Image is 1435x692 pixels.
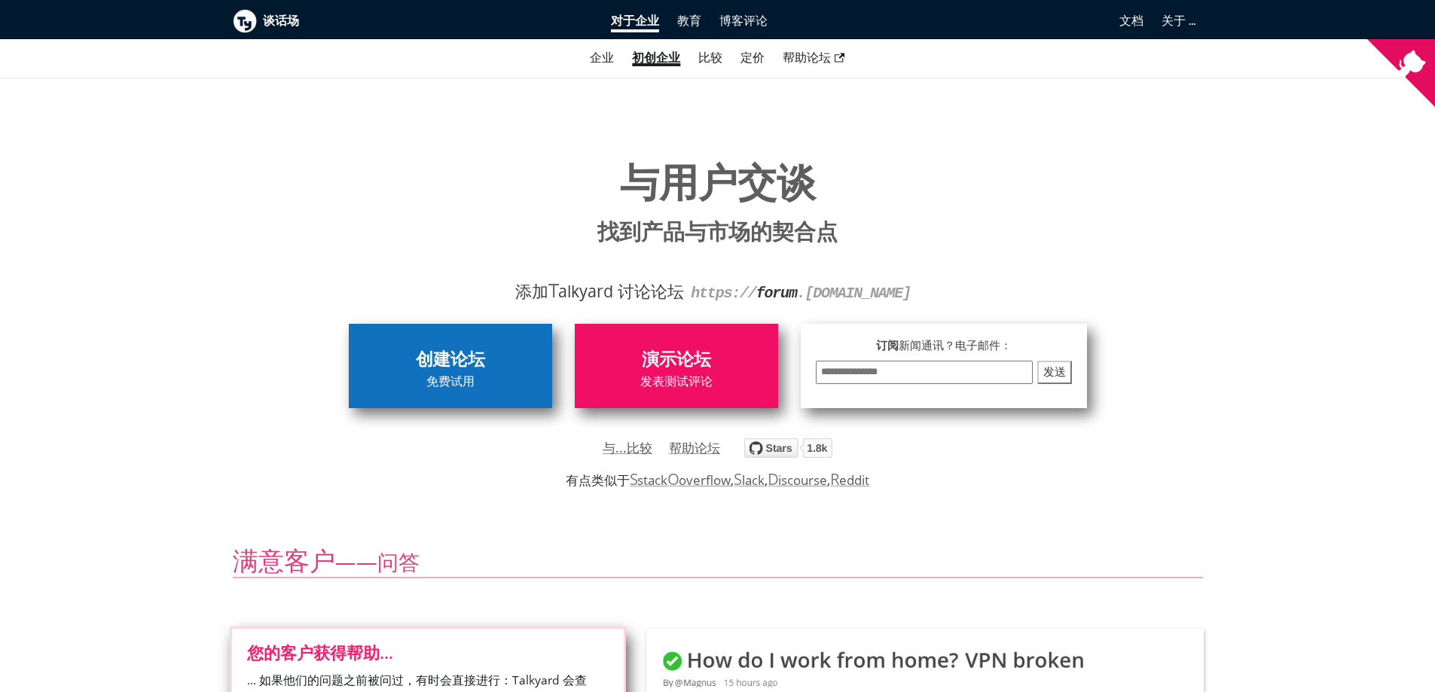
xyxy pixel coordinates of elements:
[640,374,713,389] font: 发表测试评论
[669,437,720,459] a: 帮助论坛
[669,439,720,456] font: 帮助论坛
[603,437,652,459] a: 与...比较
[602,8,668,34] a: 对于企业
[263,14,299,28] font: 谈话场
[575,324,778,408] a: 演示论坛发表测试评论
[335,550,420,575] font: ——问答
[777,8,1153,34] a: 文档
[839,471,869,489] font: eddit
[830,471,869,489] a: Reddit
[1043,365,1066,378] font: 发送
[830,468,840,489] font: R
[734,468,742,489] font: S
[783,50,831,65] font: 帮助论坛
[768,468,779,489] font: D
[774,45,853,71] a: 帮助论坛
[597,220,838,244] font: 找到产品与市场的契合点
[698,50,722,65] a: 比较
[744,438,832,458] img: talkyard.svg
[731,45,774,71] a: 定价
[630,468,638,489] font: S
[778,471,827,489] font: iscourse
[642,349,711,369] font: 演示论坛
[731,471,734,489] font: ,
[691,285,911,302] code: https:// .[DOMAIN_NAME]
[349,324,552,408] a: 创建论坛免费试用
[734,471,764,489] a: Slack
[566,471,630,489] font: 有点类似于
[1162,14,1186,28] font: 关于
[742,471,765,489] font: lack
[756,285,797,302] strong: forum
[944,339,955,352] font: ？
[667,468,679,489] font: O
[719,14,768,28] font: 博客评论
[1162,14,1194,28] a: 关于
[955,339,1012,352] font: 电子邮件：
[899,339,944,352] font: 新闻通讯
[710,8,777,34] a: 博客评论
[630,471,731,489] a: SstackOoverflow
[620,161,816,205] font: 与用户交谈
[233,9,591,33] a: Talkyard 徽标谈话场
[637,471,667,489] font: stack
[768,471,827,489] a: Discourse
[740,50,765,65] font: 定价
[515,280,548,302] font: 添加
[679,471,731,489] font: overflow
[876,339,899,352] font: 订阅
[603,439,652,456] font: 与...比较
[632,50,680,65] font: 初创企业
[558,280,684,302] font: alkyard 讨论论坛
[426,374,475,389] font: 免费试用
[581,45,623,71] a: 企业
[611,14,659,28] font: 对于企业
[1119,14,1143,28] font: 文档
[247,641,393,663] font: 您的客户获得帮助...
[233,546,335,576] font: 满意客户
[623,45,689,71] a: 初创企业
[827,471,830,489] font: ,
[765,471,768,489] font: ,
[744,441,832,462] a: 在 GitHub 上关注 debiki/talkyard
[233,9,257,33] img: Talkyard 徽标
[548,276,559,303] font: T
[668,8,710,34] a: 教育
[590,50,614,65] font: 企业
[416,349,485,369] font: 创建论坛
[1037,361,1072,384] button: 发送
[677,14,701,28] font: 教育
